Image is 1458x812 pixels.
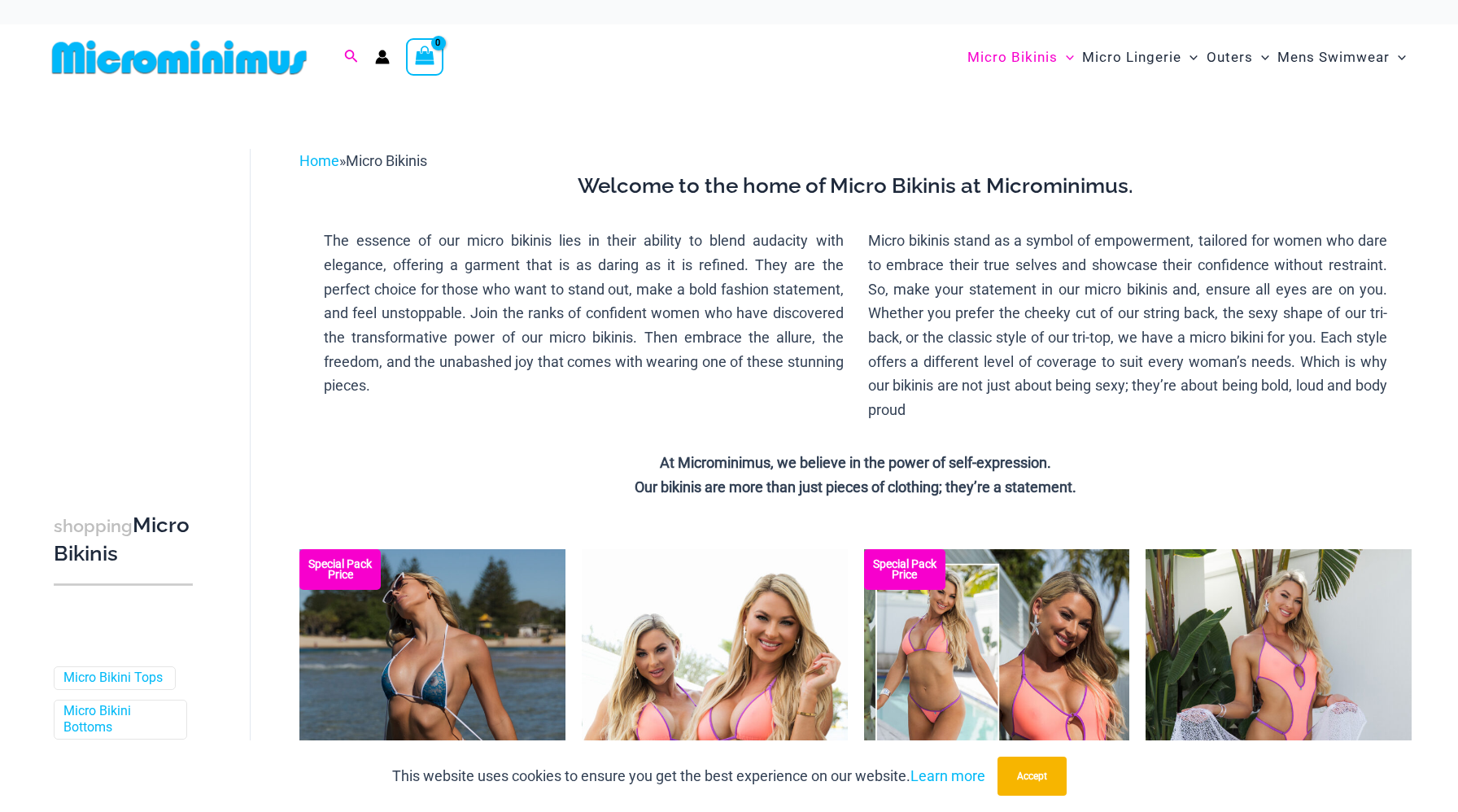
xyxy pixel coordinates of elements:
a: Micro BikinisMenu ToggleMenu Toggle [963,33,1078,82]
a: Search icon link [344,47,359,68]
a: Micro LingerieMenu ToggleMenu Toggle [1078,33,1202,82]
a: Learn more [910,767,985,784]
nav: Site Navigation [961,30,1412,85]
span: shopping [54,516,133,536]
strong: At Microminimus, we believe in the power of self-expression. [660,454,1051,471]
iframe: TrustedSite Certified [54,136,200,461]
p: This website uses cookies to ensure you get the best experience on our website. [392,764,985,788]
span: Mens Swimwear [1277,37,1390,78]
span: Micro Bikinis [346,152,427,169]
button: Accept [997,757,1067,796]
a: Mens SwimwearMenu ToggleMenu Toggle [1273,33,1410,82]
strong: Our bikinis are more than just pieces of clothing; they’re a statement. [635,478,1076,495]
b: Special Pack Price [299,559,381,580]
a: Micro Bikini Tops [63,670,163,687]
a: View Shopping Cart, empty [406,38,443,76]
span: Outers [1207,37,1253,78]
a: Account icon link [375,50,390,64]
a: OutersMenu ToggleMenu Toggle [1203,33,1273,82]
span: Micro Lingerie [1082,37,1181,78]
span: » [299,152,427,169]
a: Home [299,152,339,169]
h3: Micro Bikinis [54,512,193,568]
h3: Welcome to the home of Micro Bikinis at Microminimus. [312,172,1399,200]
span: Menu Toggle [1390,37,1406,78]
span: Menu Toggle [1181,37,1198,78]
span: Micro Bikinis [967,37,1058,78]
b: Special Pack Price [864,559,945,580]
img: MM SHOP LOGO FLAT [46,39,313,76]
p: The essence of our micro bikinis lies in their ability to blend audacity with elegance, offering ... [324,229,844,398]
a: Micro Bikini Bottoms [63,703,174,737]
span: Menu Toggle [1058,37,1074,78]
span: Menu Toggle [1253,37,1269,78]
p: Micro bikinis stand as a symbol of empowerment, tailored for women who dare to embrace their true... [868,229,1388,422]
